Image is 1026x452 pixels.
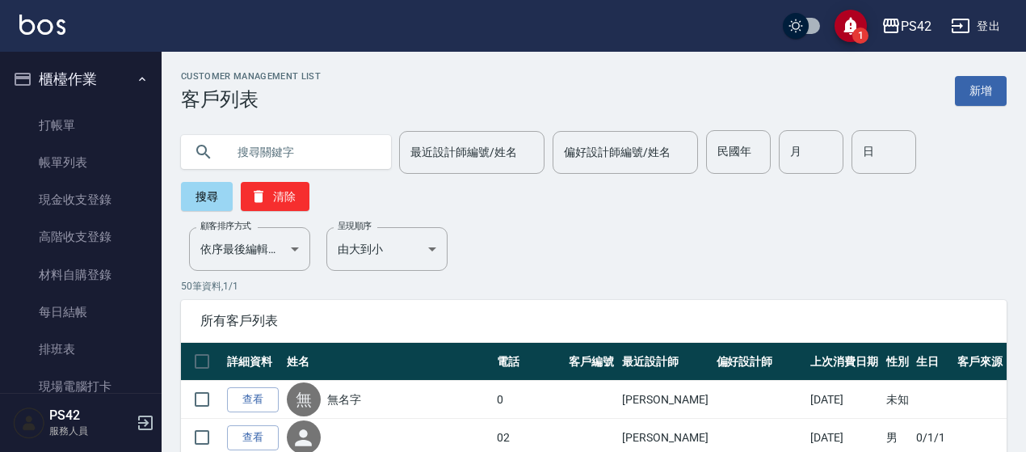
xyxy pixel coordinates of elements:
td: 未知 [882,381,913,419]
h3: 客戶列表 [181,88,321,111]
div: 無 [287,382,321,416]
td: 0 [493,381,566,419]
button: PS42 [875,10,938,43]
th: 電話 [493,343,566,381]
a: 無名字 [327,391,361,408]
a: 打帳單 [6,107,155,144]
button: 搜尋 [181,182,233,211]
th: 偏好設計師 [713,343,806,381]
th: 上次消費日期 [806,343,882,381]
td: [DATE] [806,381,882,419]
button: 清除 [241,182,309,211]
a: 高階收支登錄 [6,218,155,256]
button: 櫃檯作業 [6,58,155,100]
label: 顧客排序方式 [200,220,251,232]
div: PS42 [901,16,931,36]
a: 新增 [955,76,1007,106]
span: 所有客戶列表 [200,313,987,329]
th: 詳細資料 [223,343,283,381]
img: Person [13,407,45,439]
div: 由大到小 [326,227,448,271]
a: 材料自購登錄 [6,256,155,294]
input: 搜尋關鍵字 [226,130,378,174]
td: [PERSON_NAME] [618,381,712,419]
th: 客戶編號 [565,343,618,381]
a: 排班表 [6,331,155,368]
th: 最近設計師 [618,343,712,381]
img: Logo [19,15,65,35]
p: 50 筆資料, 1 / 1 [181,279,1007,294]
th: 生日 [912,343,953,381]
div: 依序最後編輯時間 [189,227,310,271]
th: 性別 [882,343,913,381]
a: 每日結帳 [6,294,155,331]
a: 現場電腦打卡 [6,368,155,405]
a: 帳單列表 [6,144,155,181]
p: 服務人員 [49,424,132,438]
button: 登出 [944,11,1007,41]
th: 姓名 [283,343,493,381]
button: save [835,10,867,42]
h5: PS42 [49,408,132,424]
th: 客戶來源 [953,343,1007,381]
span: 1 [852,27,868,44]
h2: Customer Management List [181,71,321,82]
a: 查看 [227,387,279,412]
a: 現金收支登錄 [6,181,155,218]
a: 查看 [227,425,279,450]
label: 呈現順序 [338,220,372,232]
